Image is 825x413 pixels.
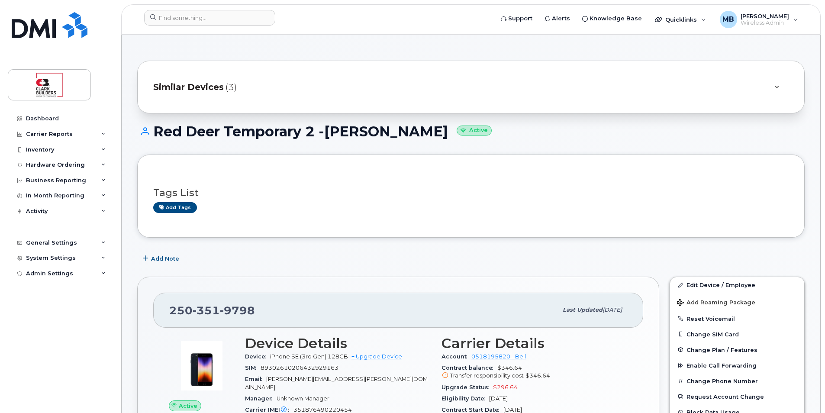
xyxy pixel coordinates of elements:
span: Account [442,353,471,360]
span: Eligibility Date [442,395,489,402]
span: 89302610206432929163 [261,365,338,371]
button: Add Roaming Package [670,293,804,311]
button: Enable Call Forwarding [670,358,804,373]
span: $346.64 [442,365,628,380]
span: (3) [226,81,237,94]
span: Add Note [151,255,179,263]
button: Change SIM Card [670,326,804,342]
h3: Device Details [245,336,431,351]
span: Device [245,353,270,360]
a: + Upgrade Device [351,353,402,360]
span: 9798 [220,304,255,317]
span: 250 [169,304,255,317]
span: SIM [245,365,261,371]
span: Enable Call Forwarding [686,362,757,369]
span: Unknown Manager [277,395,329,402]
a: Add tags [153,202,197,213]
span: Contract Start Date [442,407,503,413]
button: Request Account Change [670,389,804,404]
a: Edit Device / Employee [670,277,804,293]
iframe: Messenger Launcher [787,375,819,407]
h3: Tags List [153,187,789,198]
button: Reset Voicemail [670,311,804,326]
span: [DATE] [503,407,522,413]
span: Change Plan / Features [686,346,757,353]
span: iPhone SE (3rd Gen) 128GB [270,353,348,360]
img: image20231002-3703462-1angbar.jpeg [176,340,228,392]
span: Carrier IMEI [245,407,293,413]
span: 351876490220454 [293,407,352,413]
span: Contract balance [442,365,497,371]
span: Active [179,402,197,410]
span: [PERSON_NAME][EMAIL_ADDRESS][PERSON_NAME][DOMAIN_NAME] [245,376,428,390]
button: Change Plan / Features [670,342,804,358]
h1: Red Deer Temporary 2 -[PERSON_NAME] [137,124,805,139]
span: Add Roaming Package [677,299,755,307]
span: Upgrade Status [442,384,493,390]
button: Change Phone Number [670,373,804,389]
span: Email [245,376,266,382]
span: Last updated [563,307,603,313]
span: Transfer responsibility cost [450,372,524,379]
button: Add Note [137,251,187,266]
span: 351 [193,304,220,317]
span: Similar Devices [153,81,224,94]
span: $346.64 [525,372,550,379]
span: [DATE] [603,307,622,313]
span: Manager [245,395,277,402]
span: [DATE] [489,395,508,402]
span: $296.64 [493,384,518,390]
a: 0518195820 - Bell [471,353,526,360]
h3: Carrier Details [442,336,628,351]
small: Active [457,126,492,136]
